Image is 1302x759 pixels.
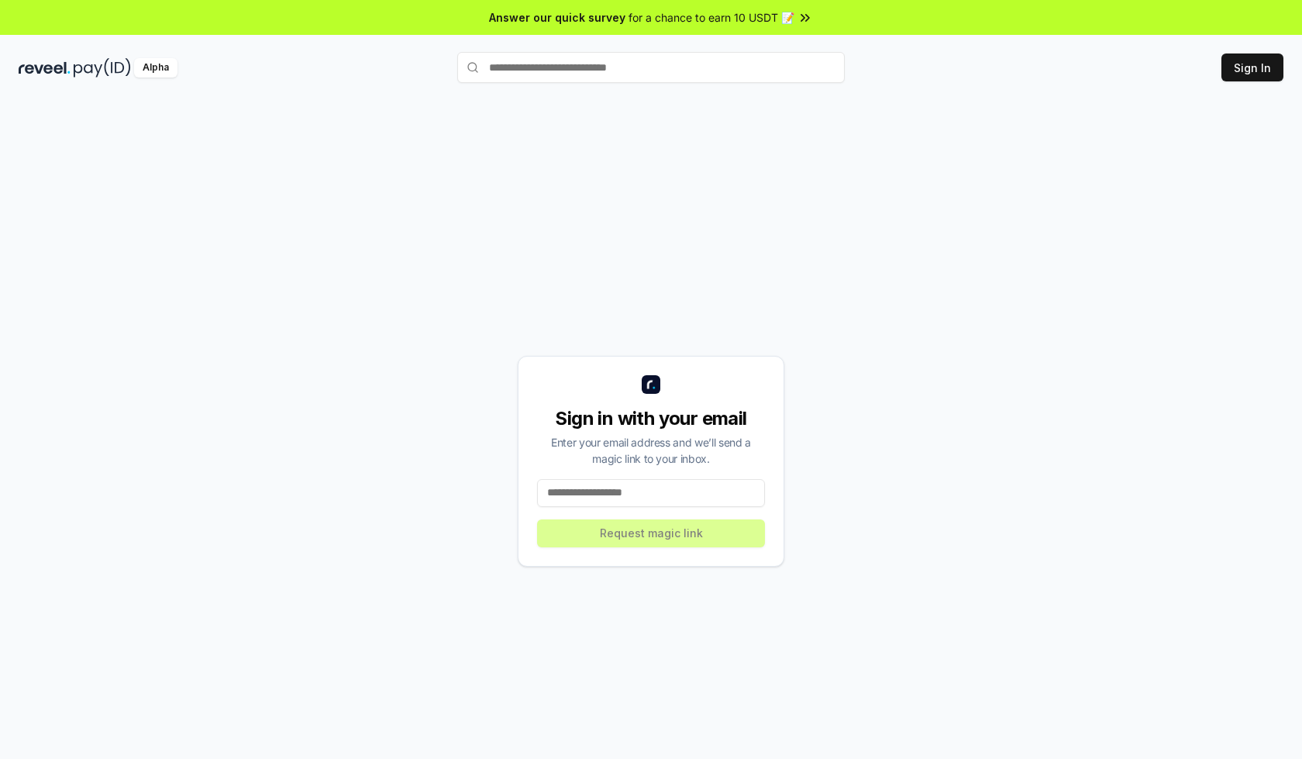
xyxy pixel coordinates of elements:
[537,434,765,467] div: Enter your email address and we’ll send a magic link to your inbox.
[134,58,177,78] div: Alpha
[1221,53,1283,81] button: Sign In
[629,9,794,26] span: for a chance to earn 10 USDT 📝
[537,406,765,431] div: Sign in with your email
[19,58,71,78] img: reveel_dark
[642,375,660,394] img: logo_small
[489,9,625,26] span: Answer our quick survey
[74,58,131,78] img: pay_id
